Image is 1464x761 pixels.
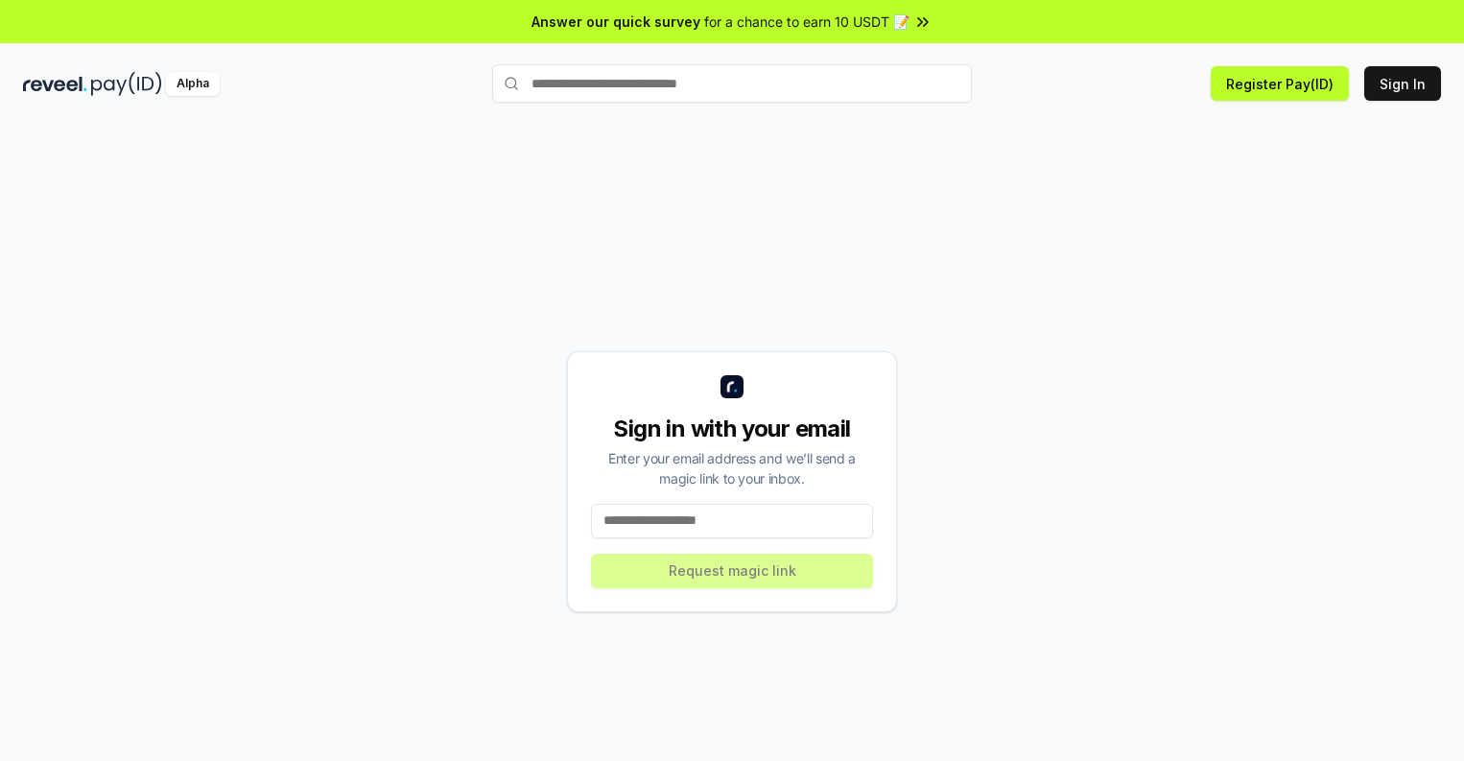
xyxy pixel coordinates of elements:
span: Answer our quick survey [531,12,700,32]
div: Sign in with your email [591,414,873,444]
img: reveel_dark [23,72,87,96]
button: Register Pay(ID) [1211,66,1349,101]
img: pay_id [91,72,162,96]
button: Sign In [1364,66,1441,101]
span: for a chance to earn 10 USDT 📝 [704,12,909,32]
img: logo_small [720,375,744,398]
div: Alpha [166,72,220,96]
div: Enter your email address and we’ll send a magic link to your inbox. [591,448,873,488]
